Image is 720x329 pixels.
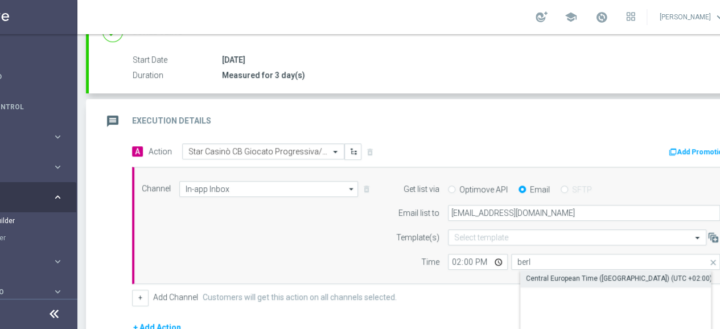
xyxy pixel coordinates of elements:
input: Enter email address, use comma to separate multiple Emails [448,205,720,221]
label: Customers will get this action on all channels selected. [203,293,397,302]
i: close [708,254,719,270]
input: Quick find [511,254,720,270]
h2: Execution Details [132,116,211,126]
input: Select channel [179,181,358,197]
label: Optimove API [459,184,508,195]
label: Email [530,184,550,195]
label: Time [421,257,439,267]
i: keyboard_arrow_right [52,256,63,267]
i: keyboard_arrow_right [52,286,63,297]
label: Get list via [404,184,439,194]
span: school [565,11,577,23]
i: arrow_drop_down [346,182,357,196]
button: + [132,290,149,306]
label: Channel [142,184,171,194]
label: Template(s) [396,233,439,242]
i: keyboard_arrow_right [52,192,63,203]
ng-select: Star Casinò CB Giocato Progressiva/3gg [182,143,344,159]
i: message [102,111,123,131]
label: Add Channel [153,293,198,302]
i: keyboard_arrow_right [52,162,63,172]
label: Start Date [133,55,222,65]
div: Central European Time ([GEOGRAPHIC_DATA]) (UTC +02:00) [526,273,712,283]
label: Action [149,147,172,157]
label: Duration [133,71,222,81]
i: keyboard_arrow_right [52,131,63,142]
span: A [132,146,143,157]
label: Email list to [398,208,439,218]
label: SFTP [572,184,592,195]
